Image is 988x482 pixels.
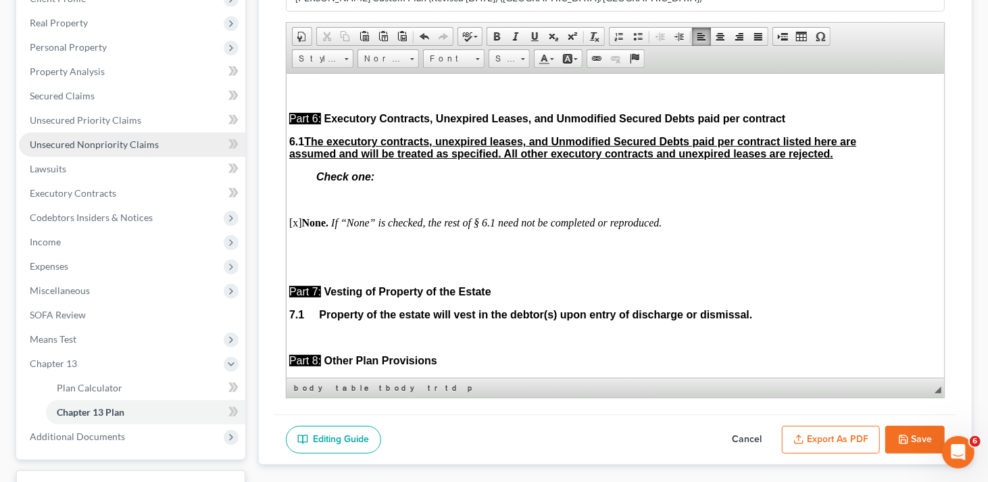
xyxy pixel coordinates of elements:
span: Unsecured Priority Claims [30,114,141,126]
a: Secured Claims [19,84,245,108]
a: Spell Checker [458,28,482,45]
a: Lawsuits [19,157,245,181]
span: Lawsuits [30,163,66,174]
a: Font [423,49,485,68]
a: tr element [426,381,442,395]
iframe: Intercom live chat [942,436,974,468]
span: Real Property [30,17,88,28]
span: 6 [970,436,981,447]
span: Miscellaneous [30,285,90,296]
a: Property Analysis [19,59,245,84]
a: Background Color [558,50,582,68]
span: Resize [935,387,941,393]
span: Additional Documents [30,431,125,442]
a: Redo [434,28,453,45]
span: Secured Claims [30,90,95,101]
a: body element [292,381,332,395]
span: Codebtors Insiders & Notices [30,212,153,223]
a: Unlink [606,50,625,68]
span: SOFA Review [30,309,86,320]
a: Chapter 13 Plan [46,400,245,425]
a: Link [587,50,606,68]
a: Paste from Word [393,28,412,45]
a: Paste as plain text [374,28,393,45]
span: Plan Calculator [57,382,122,393]
a: Insert/Remove Numbered List [610,28,628,45]
a: Justify [749,28,768,45]
span: Normal [358,50,405,68]
a: Styles [292,49,353,68]
button: Cancel [717,426,776,454]
a: table element [334,381,376,395]
button: Export as PDF [782,426,880,454]
a: Bold [487,28,506,45]
span: Personal Property [30,41,107,53]
span: Executory Contracts [30,187,116,199]
a: Unsecured Nonpriority Claims [19,132,245,157]
a: Executory Contracts [19,181,245,206]
a: Underline [525,28,544,45]
a: Undo [415,28,434,45]
a: Align Left [692,28,711,45]
a: p element [466,381,478,395]
a: Document Properties [293,28,312,45]
a: td element [443,381,464,395]
span: Expenses [30,260,68,272]
a: Italic [506,28,525,45]
a: Insert/Remove Bulleted List [628,28,647,45]
span: Property Analysis [30,66,105,77]
span: Means Test [30,333,76,345]
a: Size [489,49,530,68]
a: Insert Page Break for Printing [773,28,792,45]
a: Copy [336,28,355,45]
a: Insert Special Character [811,28,830,45]
button: Save [885,426,945,454]
a: Editing Guide [286,426,381,454]
a: Superscript [563,28,582,45]
span: Chapter 13 Plan [57,406,124,418]
span: Income [30,236,61,247]
span: Size [489,50,516,68]
span: Unsecured Nonpriority Claims [30,139,159,150]
a: Anchor [625,50,644,68]
a: Table [792,28,811,45]
span: Styles [293,50,340,68]
a: Increase Indent [670,28,689,45]
a: Unsecured Priority Claims [19,108,245,132]
a: Cut [317,28,336,45]
a: Subscript [544,28,563,45]
a: Text Color [535,50,558,68]
a: Remove Format [585,28,604,45]
span: Font [424,50,471,68]
span: Chapter 13 [30,358,77,369]
a: Paste [355,28,374,45]
a: SOFA Review [19,303,245,327]
a: Decrease Indent [651,28,670,45]
a: Align Right [730,28,749,45]
a: Center [711,28,730,45]
a: tbody element [377,381,424,395]
iframe: Rich Text Editor, document-ckeditor [287,74,945,378]
a: Normal [357,49,419,68]
a: Plan Calculator [46,376,245,400]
